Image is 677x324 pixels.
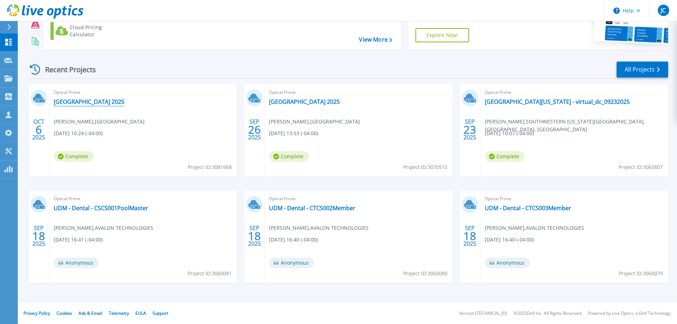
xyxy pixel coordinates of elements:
span: Optical Prime [269,89,448,96]
div: OCT 2025 [32,117,45,143]
div: SEP 2025 [248,117,261,143]
span: Project ID: 3081668 [188,163,232,171]
span: [DATE] 13:53 (-04:00) [269,129,318,137]
span: Complete [269,151,309,162]
span: [DATE] 16:41 (-04:00) [54,236,103,244]
a: Cookies [57,310,72,316]
a: All Projects [617,62,668,78]
a: Ads & Email [79,310,102,316]
li: Version: [TECHNICAL_ID] [459,311,507,316]
span: Optical Prime [54,89,233,96]
span: 23 [463,127,476,133]
span: [PERSON_NAME] , SOUTHWESTERN [US_STATE][GEOGRAPHIC_DATA], [GEOGRAPHIC_DATA], [GEOGRAPHIC_DATA] [485,118,668,133]
span: Optical Prime [485,195,664,203]
span: 18 [32,233,45,239]
span: [DATE] 10:24 (-04:00) [54,129,103,137]
a: Privacy Policy [23,310,50,316]
a: UDM - Dental - CSCS001PoolMaster [54,205,148,212]
div: SEP 2025 [32,223,45,249]
span: Project ID: 3065807 [619,163,663,171]
a: Explore Now! [415,28,469,42]
span: Anonymous [485,257,530,268]
span: 18 [248,233,261,239]
span: 26 [248,127,261,133]
span: Anonymous [269,257,314,268]
span: Anonymous [54,257,99,268]
span: Project ID: 3060079 [619,270,663,277]
a: [GEOGRAPHIC_DATA] 2025 [54,98,124,105]
span: [PERSON_NAME] , AVALON TECHNOLOGIES [269,224,369,232]
a: [GEOGRAPHIC_DATA][US_STATE] - virtual_dc_09232025 [485,98,630,105]
a: EULA [135,310,146,316]
span: [PERSON_NAME] , [GEOGRAPHIC_DATA] [54,118,145,126]
span: Optical Prime [485,89,664,96]
span: [DATE] 10:07 (-04:00) [485,129,534,137]
span: Project ID: 3070515 [403,163,447,171]
a: [GEOGRAPHIC_DATA] 2025 [269,98,340,105]
span: [PERSON_NAME] , AVALON TECHNOLOGIES [485,224,584,232]
a: Support [152,310,168,316]
span: JC [661,7,666,13]
a: View More [359,36,392,43]
div: SEP 2025 [463,117,477,143]
span: Project ID: 3060081 [188,270,232,277]
div: SEP 2025 [463,223,477,249]
span: Optical Prime [269,195,448,203]
span: [PERSON_NAME] , [GEOGRAPHIC_DATA] [269,118,360,126]
li: Powered by Live Optics, a Dell Technology [588,311,671,316]
span: Complete [485,151,525,162]
span: Project ID: 3060080 [403,270,447,277]
a: UDM - Dental - CTCS002Member [269,205,355,212]
span: 6 [36,127,42,133]
a: Telemetry [109,310,129,316]
span: [PERSON_NAME] , AVALON TECHNOLOGIES [54,224,153,232]
span: Optical Prime [54,195,233,203]
span: 18 [463,233,476,239]
div: SEP 2025 [248,223,261,249]
a: UDM - Dental - CTCS003Member [485,205,571,212]
a: Cloud Pricing Calculator [50,22,130,40]
span: Complete [54,151,93,162]
span: [DATE] 16:40 (-04:00) [485,236,534,244]
div: Cloud Pricing Calculator [70,24,127,38]
li: © 2025 Dell Inc. All Rights Reserved [514,311,581,316]
span: [DATE] 16:40 (-04:00) [269,236,318,244]
div: Recent Projects [27,61,106,78]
